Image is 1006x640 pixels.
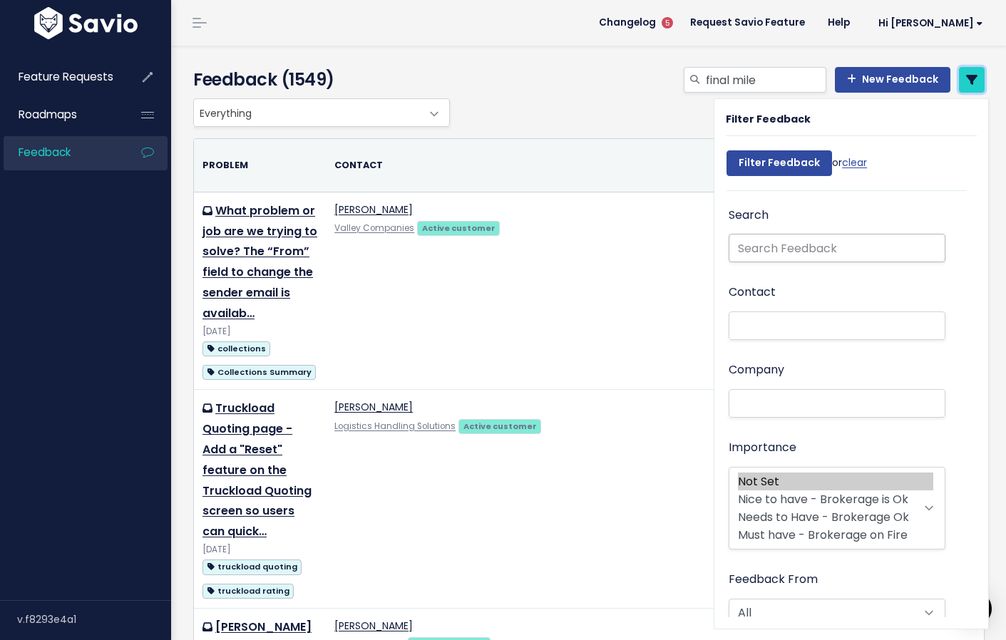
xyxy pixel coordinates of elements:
label: Company [729,360,784,381]
a: Feature Requests [4,61,118,93]
div: v.f8293e4a1 [17,601,171,638]
div: or [727,143,867,190]
a: [PERSON_NAME] [334,619,413,633]
a: [PERSON_NAME] [334,202,413,217]
a: [PERSON_NAME] [334,400,413,414]
option: Nice to have - Brokerage is Ok [738,490,933,508]
span: Feedback [19,145,71,160]
img: logo-white.9d6f32f41409.svg [31,7,141,39]
input: Search feedback... [704,67,826,93]
a: truckload rating [202,582,294,599]
strong: Filter Feedback [726,112,811,126]
a: Collections Summary [202,363,316,381]
div: [DATE] [202,542,317,557]
div: [DATE] [202,324,317,339]
strong: Active customer [422,222,496,234]
option: Not Set [738,473,933,490]
a: Hi [PERSON_NAME] [861,12,995,34]
option: Needs to Have - Brokerage Ok [738,508,933,526]
a: collections [202,339,270,357]
span: Feature Requests [19,69,113,84]
a: Feedback [4,136,118,169]
span: Changelog [599,18,656,28]
th: Contact [326,139,783,192]
span: Everything [193,98,450,127]
input: Filter Feedback [727,150,832,176]
span: Everything [194,99,421,126]
strong: Active customer [463,420,537,432]
label: Feedback From [729,569,818,590]
a: What problem or job are we trying to solve? The “From” field to change the sender email is availab… [202,202,317,321]
a: Valley Companies [334,222,414,234]
input: Search Feedback [729,234,945,262]
span: collections [202,341,270,356]
a: Active customer [417,220,500,234]
option: Must have - Brokerage on Fire [738,526,933,544]
h4: Feedback (1549) [193,67,443,93]
a: truckload quoting [202,557,302,575]
a: Active customer [458,418,541,433]
span: Hi [PERSON_NAME] [878,18,983,29]
label: Contact [729,282,776,303]
a: Logistics Handling Solutions [334,420,456,432]
a: clear [842,155,867,170]
span: 5 [662,17,673,29]
label: Search [729,205,769,226]
span: Roadmaps [19,107,77,122]
label: Importance [729,438,796,458]
a: New Feedback [835,67,950,93]
a: Request Savio Feature [679,12,816,33]
span: truckload rating [202,584,294,599]
a: Roadmaps [4,98,118,131]
a: Help [816,12,861,33]
th: Problem [194,139,326,192]
span: truckload quoting [202,559,302,574]
span: Collections Summary [202,365,316,380]
a: Truckload Quoting page - Add a "Reset" feature on the Truckload Quoting screen so users can quick… [202,400,312,540]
